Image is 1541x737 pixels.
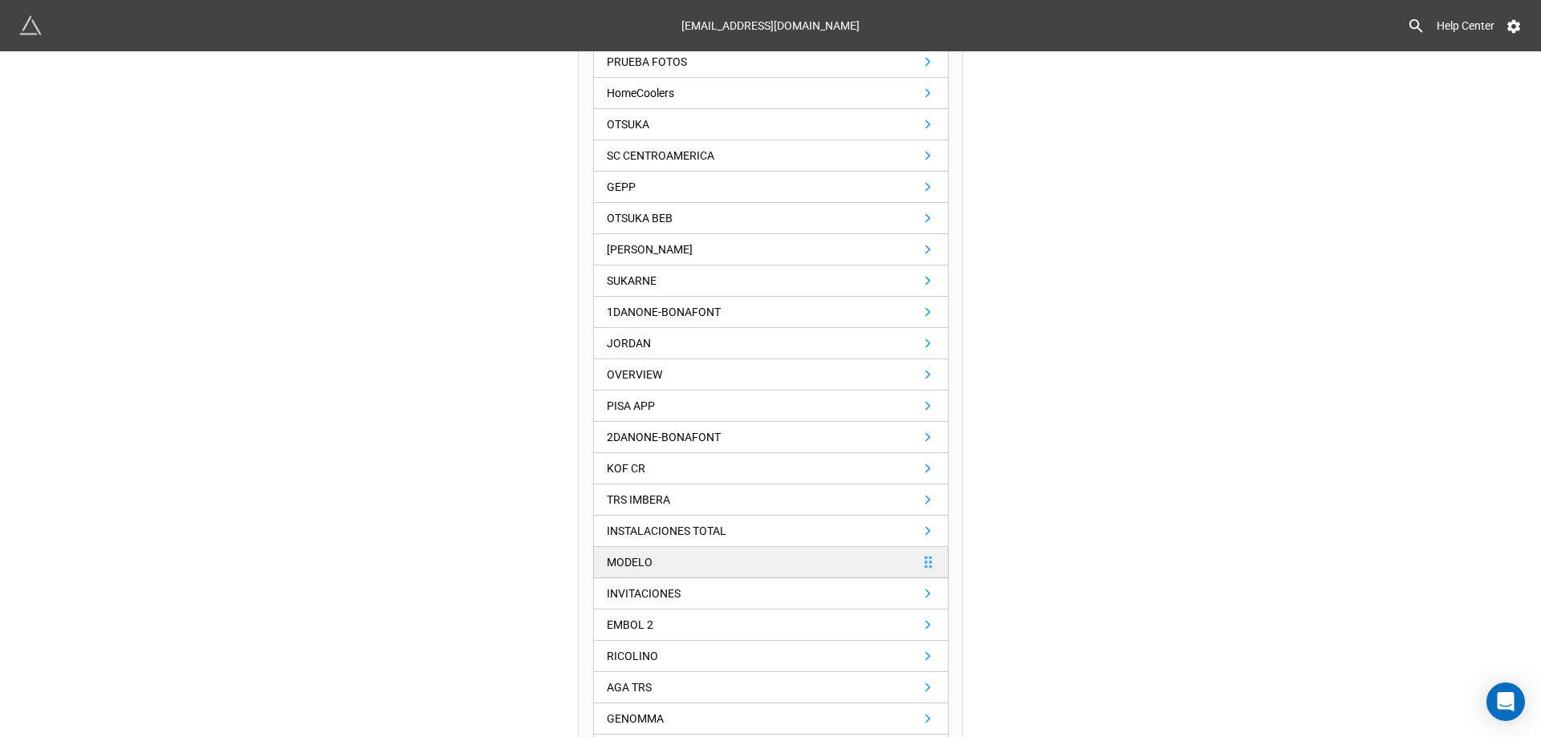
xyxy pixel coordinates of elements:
a: PRUEBA FOTOS [593,47,949,78]
div: KOF CR [607,460,645,477]
a: AGA TRS [593,672,949,703]
div: AGA TRS [607,678,652,696]
div: TRS IMBERA [607,491,670,508]
div: OTSUKA BEB [607,209,673,227]
a: 1DANONE-BONAFONT [593,297,949,328]
a: GEPP [593,172,949,203]
a: PISA APP [593,391,949,422]
a: SC CENTROAMERICA [593,140,949,172]
img: miniextensions-icon.73ae0678.png [19,14,42,37]
a: OVERVIEW [593,359,949,391]
div: PRUEBA FOTOS [607,53,687,71]
div: [PERSON_NAME] [607,241,693,258]
a: JORDAN [593,328,949,359]
a: EMBOL 2 [593,609,949,641]
div: EMBOL 2 [607,616,653,634]
div: OVERVIEW [607,366,662,383]
a: GENOMMA [593,703,949,735]
div: SC CENTROAMERICA [607,147,714,164]
a: 2DANONE-BONAFONT [593,422,949,453]
div: 1DANONE-BONAFONT [607,303,721,321]
div: INVITACIONES [607,585,681,602]
a: SUKARNE [593,265,949,297]
div: 2DANONE-BONAFONT [607,428,721,446]
a: OTSUKA BEB [593,203,949,234]
div: INSTALACIONES TOTAL [607,522,726,540]
div: [EMAIL_ADDRESS][DOMAIN_NAME] [681,11,860,40]
div: MODELO [607,553,653,571]
a: TRS IMBERA [593,484,949,516]
a: RICOLINO [593,641,949,672]
a: MODELO [593,547,949,578]
a: Help Center [1425,11,1506,40]
a: KOF CR [593,453,949,484]
div: JORDAN [607,334,651,352]
a: HomeCoolers [593,78,949,109]
a: [PERSON_NAME] [593,234,949,265]
div: PISA APP [607,397,655,415]
div: GENOMMA [607,710,664,727]
a: INSTALACIONES TOTAL [593,516,949,547]
div: RICOLINO [607,647,658,665]
div: OTSUKA [607,115,649,133]
div: GEPP [607,178,636,196]
div: HomeCoolers [607,84,674,102]
a: INVITACIONES [593,578,949,609]
div: SUKARNE [607,272,657,290]
a: OTSUKA [593,109,949,140]
div: Open Intercom Messenger [1486,682,1525,721]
